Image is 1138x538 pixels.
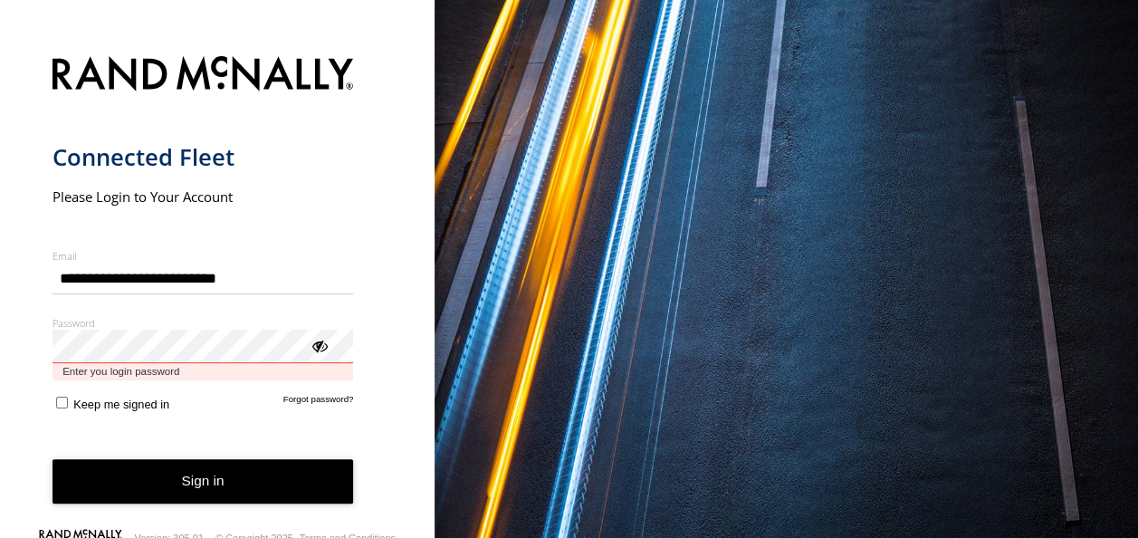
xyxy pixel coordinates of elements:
div: ViewPassword [310,336,328,354]
span: Keep me signed in [73,398,169,411]
a: Forgot password? [283,394,354,411]
button: Sign in [53,459,354,504]
label: Password [53,316,354,330]
form: main [53,45,383,533]
span: Enter you login password [53,363,354,380]
h1: Connected Fleet [53,142,354,172]
img: Rand McNally [53,53,354,99]
label: Email [53,249,354,263]
h2: Please Login to Your Account [53,187,354,206]
input: Keep me signed in [56,397,68,408]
